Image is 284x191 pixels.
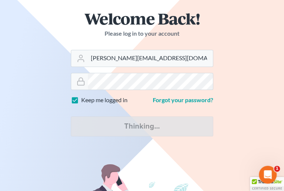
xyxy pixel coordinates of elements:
[250,177,284,191] div: TrustedSite Certified
[153,96,213,103] a: Forgot your password?
[71,116,213,136] input: Thinking...
[71,29,213,38] p: Please log in to your account
[71,10,213,26] h1: Welcome Back!
[259,166,277,184] iframe: Intercom live chat
[274,166,280,172] span: 1
[88,50,213,67] input: Email Address
[81,96,128,104] label: Keep me logged in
